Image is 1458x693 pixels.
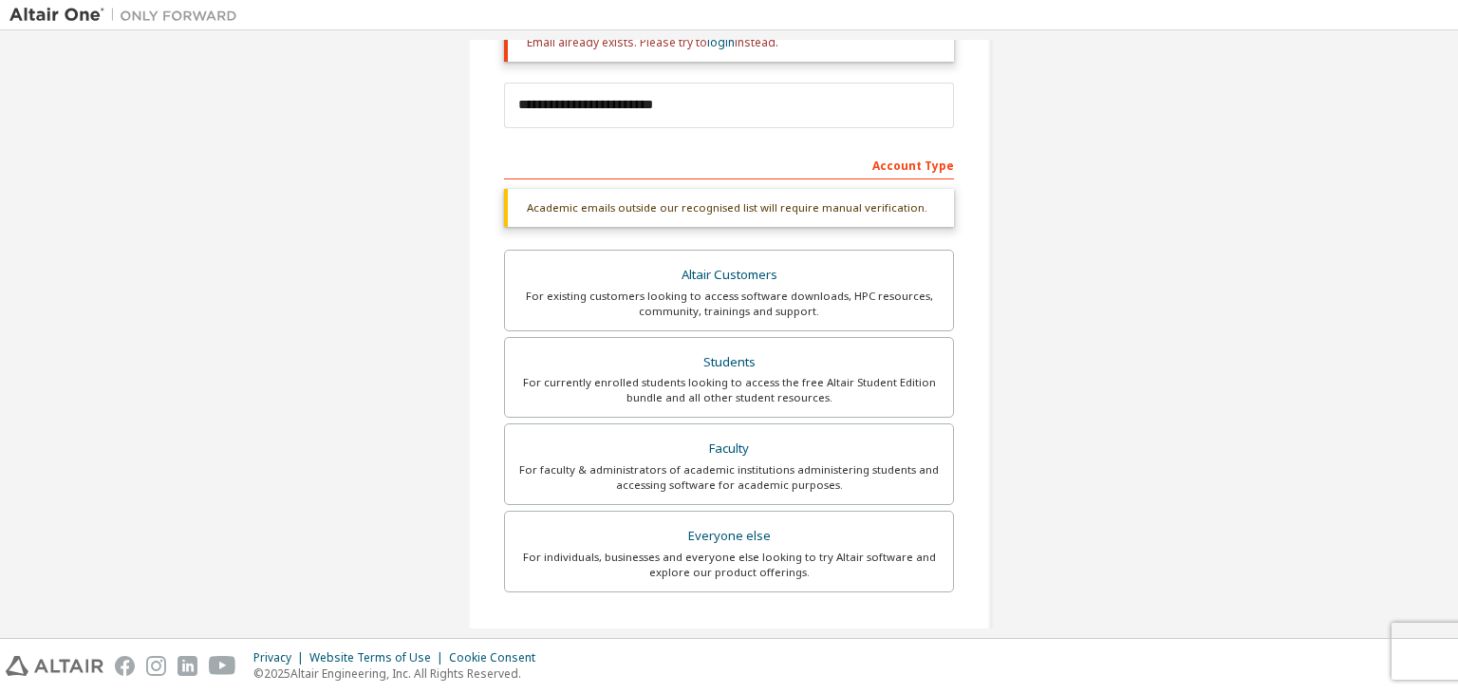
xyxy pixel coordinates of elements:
[516,262,942,289] div: Altair Customers
[146,656,166,676] img: instagram.svg
[516,523,942,550] div: Everyone else
[6,656,103,676] img: altair_logo.svg
[516,462,942,493] div: For faculty & administrators of academic institutions administering students and accessing softwa...
[449,650,547,665] div: Cookie Consent
[516,550,942,580] div: For individuals, businesses and everyone else looking to try Altair software and explore our prod...
[504,621,954,651] div: Your Profile
[516,289,942,319] div: For existing customers looking to access software downloads, HPC resources, community, trainings ...
[527,35,939,50] div: Email already exists. Please try to instead.
[178,656,197,676] img: linkedin.svg
[115,656,135,676] img: facebook.svg
[9,6,247,25] img: Altair One
[516,349,942,376] div: Students
[309,650,449,665] div: Website Terms of Use
[516,375,942,405] div: For currently enrolled students looking to access the free Altair Student Edition bundle and all ...
[209,656,236,676] img: youtube.svg
[504,149,954,179] div: Account Type
[516,436,942,462] div: Faculty
[707,34,735,50] a: login
[253,665,547,682] p: © 2025 Altair Engineering, Inc. All Rights Reserved.
[253,650,309,665] div: Privacy
[504,189,954,227] div: Academic emails outside our recognised list will require manual verification.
